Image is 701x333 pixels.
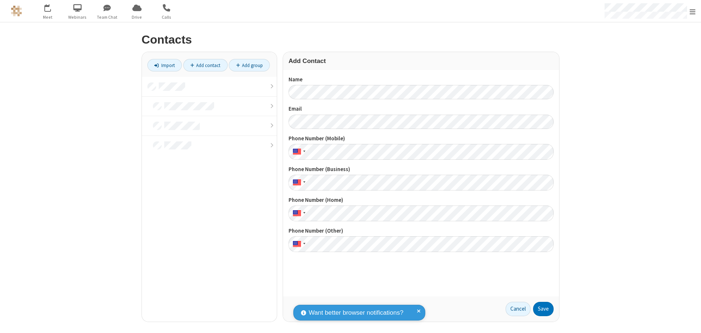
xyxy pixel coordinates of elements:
[289,144,308,160] div: United States: + 1
[289,175,308,190] div: United States: + 1
[289,236,308,252] div: United States: + 1
[289,75,554,84] label: Name
[533,302,554,317] button: Save
[309,308,403,318] span: Want better browser notifications?
[93,14,121,21] span: Team Chat
[183,59,228,71] a: Add contact
[34,14,62,21] span: Meet
[153,14,180,21] span: Calls
[289,58,554,64] h3: Add Contact
[64,14,91,21] span: Webinars
[289,227,554,235] label: Phone Number (Other)
[147,59,182,71] a: Import
[506,302,531,317] a: Cancel
[123,14,151,21] span: Drive
[289,105,554,113] label: Email
[11,5,22,16] img: QA Selenium DO NOT DELETE OR CHANGE
[289,206,308,221] div: United States: + 1
[289,165,554,174] label: Phone Number (Business)
[289,196,554,204] label: Phone Number (Home)
[49,4,54,10] div: 2
[289,134,554,143] label: Phone Number (Mobile)
[142,33,559,46] h2: Contacts
[229,59,270,71] a: Add group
